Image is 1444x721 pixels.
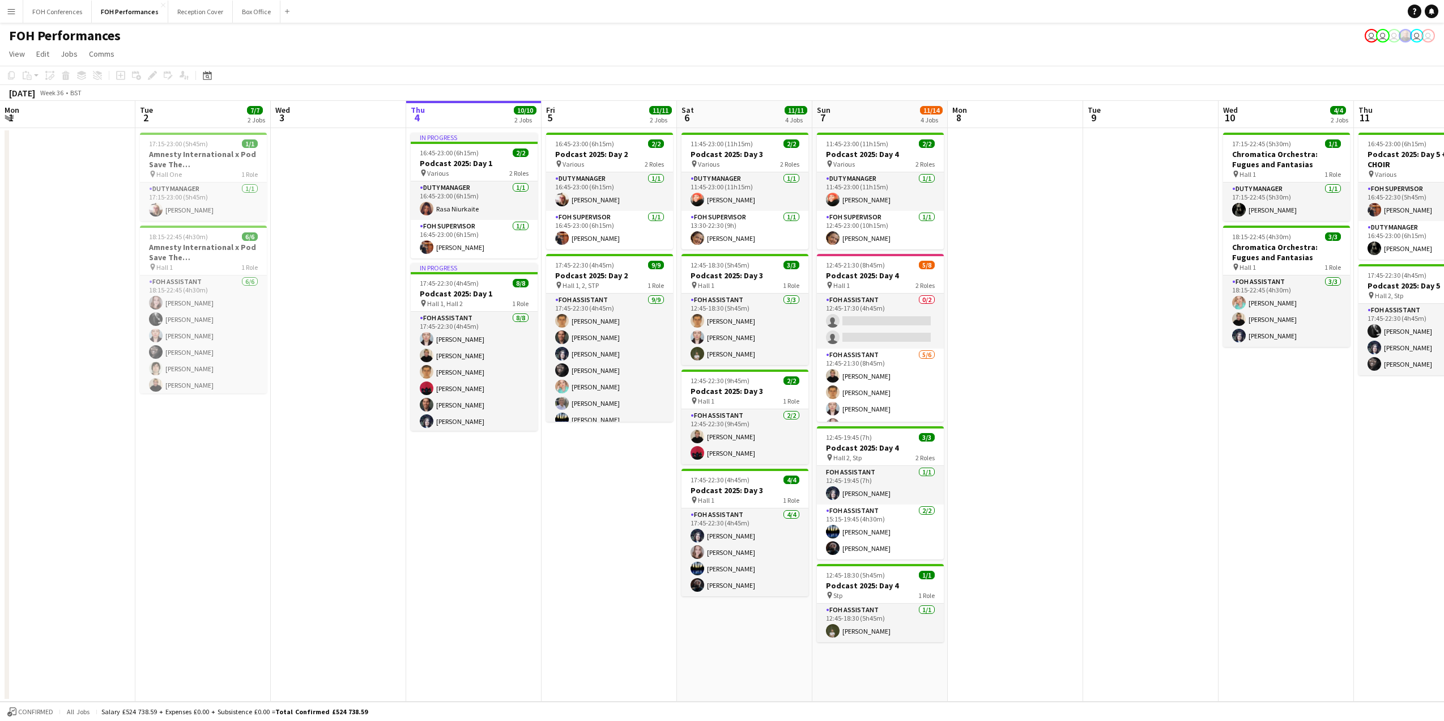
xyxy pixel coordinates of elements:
[241,263,258,272] span: 1 Role
[833,160,855,168] span: Various
[65,707,92,716] span: All jobs
[23,1,92,23] button: FOH Conferences
[1375,291,1403,300] span: Hall 2, Stp
[817,564,944,642] app-job-card: 12:45-18:30 (5h45m)1/1Podcast 2025: Day 4 Stp1 RoleFOH Assistant1/112:45-18:30 (5h45m)[PERSON_NAME]
[513,279,529,287] span: 8/8
[783,261,799,269] span: 3/3
[681,469,808,596] app-job-card: 17:45-22:30 (4h45m)4/4Podcast 2025: Day 3 Hall 11 RoleFOH Assistant4/417:45-22:30 (4h45m)[PERSON_...
[1223,183,1350,221] app-card-role: Duty Manager1/117:15-22:45 (5h30m)[PERSON_NAME]
[9,27,121,44] h1: FOH Performances
[1375,170,1396,179] span: Various
[645,160,664,168] span: 2 Roles
[826,571,885,579] span: 12:45-18:30 (5h45m)
[168,1,233,23] button: Reception Cover
[420,279,479,287] span: 17:45-22:30 (4h45m)
[36,49,49,59] span: Edit
[691,476,749,484] span: 17:45-22:30 (4h45m)
[5,105,19,115] span: Mon
[427,169,449,177] span: Various
[140,133,267,221] app-job-card: 17:15-23:00 (5h45m)1/1Amnesty International x Pod Save The [GEOGRAPHIC_DATA] Hall One1 RoleDuty M...
[509,169,529,177] span: 2 Roles
[681,105,694,115] span: Sat
[242,139,258,148] span: 1/1
[833,281,850,290] span: Hall 1
[546,149,673,159] h3: Podcast 2025: Day 2
[409,111,425,124] span: 4
[411,133,538,258] app-job-card: In progress16:45-23:00 (6h15m)2/2Podcast 2025: Day 1 Various2 RolesDuty Manager1/116:45-23:00 (6h...
[915,281,935,290] span: 2 Roles
[1232,139,1291,148] span: 17:15-22:45 (5h30m)
[681,270,808,281] h3: Podcast 2025: Day 3
[274,111,290,124] span: 3
[411,312,538,465] app-card-role: FOH Assistant8/817:45-22:30 (4h45m)[PERSON_NAME][PERSON_NAME][PERSON_NAME][PERSON_NAME][PERSON_NA...
[681,172,808,211] app-card-role: Duty Manager1/111:45-23:00 (11h15m)[PERSON_NAME]
[826,139,888,148] span: 11:45-23:00 (11h15m)
[411,263,538,431] app-job-card: In progress17:45-22:30 (4h45m)8/8Podcast 2025: Day 1 Hall 1, Hall 21 RoleFOH Assistant8/817:45-22...
[411,158,538,168] h3: Podcast 2025: Day 1
[6,706,55,718] button: Confirmed
[920,106,943,114] span: 11/14
[785,116,807,124] div: 4 Jobs
[140,275,267,396] app-card-role: FOH Assistant6/618:15-22:45 (4h30m)[PERSON_NAME][PERSON_NAME][PERSON_NAME][PERSON_NAME][PERSON_NA...
[921,116,942,124] div: 4 Jobs
[1357,111,1373,124] span: 11
[101,707,368,716] div: Salary £524 738.59 + Expenses £0.00 + Subsistence £0.00 =
[138,111,153,124] span: 2
[817,426,944,559] app-job-card: 12:45-19:45 (7h)3/3Podcast 2025: Day 4 Hall 2, Stp2 RolesFOH Assistant1/112:45-19:45 (7h)[PERSON_...
[411,220,538,258] app-card-role: FOH Supervisor1/116:45-23:00 (6h15m)[PERSON_NAME]
[681,254,808,365] app-job-card: 12:45-18:30 (5h45m)3/3Podcast 2025: Day 3 Hall 11 RoleFOH Assistant3/312:45-18:30 (5h45m)[PERSON_...
[952,105,967,115] span: Mon
[275,707,368,716] span: Total Confirmed £524 738.59
[1239,263,1256,272] span: Hall 1
[681,508,808,596] app-card-role: FOH Assistant4/417:45-22:30 (4h45m)[PERSON_NAME][PERSON_NAME][PERSON_NAME][PERSON_NAME]
[140,105,153,115] span: Tue
[37,88,66,97] span: Week 36
[555,261,614,269] span: 17:45-22:30 (4h45m)
[1368,271,1426,279] span: 17:45-22:30 (4h45m)
[1086,111,1101,124] span: 9
[1399,29,1412,43] app-user-avatar: PERM Chris Nye
[546,294,673,464] app-card-role: FOH Assistant9/917:45-22:30 (4h45m)[PERSON_NAME][PERSON_NAME][PERSON_NAME][PERSON_NAME][PERSON_NA...
[248,116,265,124] div: 2 Jobs
[919,139,935,148] span: 2/2
[915,453,935,462] span: 2 Roles
[411,263,538,272] div: In progress
[1223,133,1350,221] app-job-card: 17:15-22:45 (5h30m)1/1Chromatica Orchestra: Fugues and Fantasias Hall 11 RoleDuty Manager1/117:15...
[555,139,614,148] span: 16:45-23:00 (6h15m)
[149,232,208,241] span: 18:15-22:45 (4h30m)
[817,105,830,115] span: Sun
[411,289,538,299] h3: Podcast 2025: Day 1
[546,133,673,249] app-job-card: 16:45-23:00 (6h15m)2/2Podcast 2025: Day 2 Various2 RolesDuty Manager1/116:45-23:00 (6h15m)[PERSON...
[546,172,673,211] app-card-role: Duty Manager1/116:45-23:00 (6h15m)[PERSON_NAME]
[149,139,208,148] span: 17:15-23:00 (5h45m)
[411,181,538,220] app-card-role: Duty Manager1/116:45-23:00 (6h15m)Rasa Niurkaite
[817,133,944,249] app-job-card: 11:45-23:00 (11h15m)2/2Podcast 2025: Day 4 Various2 RolesDuty Manager1/111:45-23:00 (11h15m)[PERS...
[691,376,749,385] span: 12:45-22:30 (9h45m)
[817,254,944,422] app-job-card: 12:45-21:30 (8h45m)5/8Podcast 2025: Day 4 Hall 12 RolesFOH Assistant0/212:45-17:30 (4h45m) FOH As...
[411,105,425,115] span: Thu
[140,149,267,169] h3: Amnesty International x Pod Save The [GEOGRAPHIC_DATA]
[698,496,714,504] span: Hall 1
[1410,29,1424,43] app-user-avatar: Visitor Services
[1223,226,1350,347] app-job-card: 18:15-22:45 (4h30m)3/3Chromatica Orchestra: Fugues and Fantasias Hall 11 RoleFOH Assistant3/318:1...
[546,254,673,422] app-job-card: 17:45-22:30 (4h45m)9/9Podcast 2025: Day 2 Hall 1, 2, STP1 RoleFOH Assistant9/917:45-22:30 (4h45m)...
[681,133,808,249] app-job-card: 11:45-23:00 (11h15m)2/2Podcast 2025: Day 3 Various2 RolesDuty Manager1/111:45-23:00 (11h15m)[PERS...
[563,281,599,290] span: Hall 1, 2, STP
[427,299,463,308] span: Hall 1, Hall 2
[32,46,54,61] a: Edit
[680,111,694,124] span: 6
[681,409,808,464] app-card-role: FOH Assistant2/212:45-22:30 (9h45m)[PERSON_NAME][PERSON_NAME]
[648,139,664,148] span: 2/2
[817,270,944,281] h3: Podcast 2025: Day 4
[681,370,808,464] app-job-card: 12:45-22:30 (9h45m)2/2Podcast 2025: Day 3 Hall 11 RoleFOH Assistant2/212:45-22:30 (9h45m)[PERSON_...
[5,46,29,61] a: View
[681,386,808,396] h3: Podcast 2025: Day 3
